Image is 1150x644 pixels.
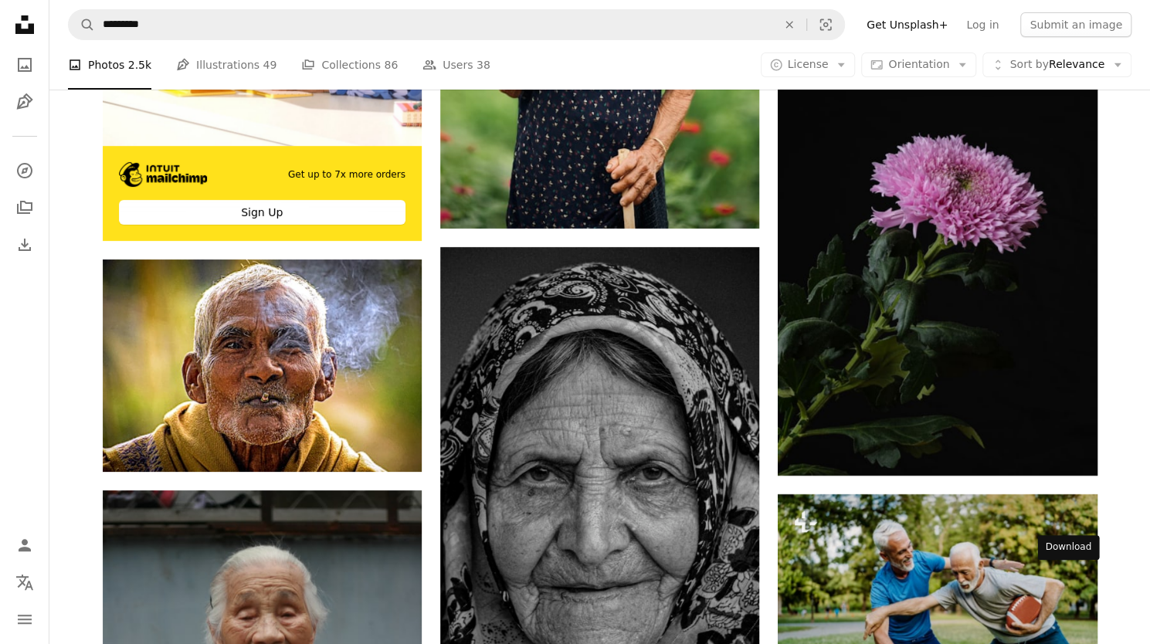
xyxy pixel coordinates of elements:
[477,56,490,73] span: 38
[788,58,829,70] span: License
[857,12,957,37] a: Get Unsplash+
[9,604,40,635] button: Menu
[9,49,40,80] a: Photos
[9,530,40,561] a: Log in / Sign up
[69,10,95,39] button: Search Unsplash
[1037,535,1099,560] div: Download
[384,56,398,73] span: 86
[440,480,759,493] a: woman in black and white floral hijab
[119,200,405,225] div: Sign Up
[761,53,856,77] button: License
[9,192,40,223] a: Collections
[807,10,844,39] button: Visual search
[103,259,422,472] img: man in brown turtleneck sweater
[1020,12,1131,37] button: Submit an image
[301,40,398,90] a: Collections 86
[9,9,40,43] a: Home — Unsplash
[778,593,1097,607] a: Playing American football in the local park
[772,10,806,39] button: Clear
[9,229,40,260] a: Download History
[1009,57,1104,73] span: Relevance
[68,9,845,40] form: Find visuals sitewide
[119,162,208,187] img: file-1690386555781-336d1949dad1image
[288,168,405,181] span: Get up to 7x more orders
[957,12,1008,37] a: Log in
[9,155,40,186] a: Explore
[778,256,1097,269] a: a pink flower with green leaves on a black background
[1009,58,1048,70] span: Sort by
[9,567,40,598] button: Language
[888,58,949,70] span: Orientation
[861,53,976,77] button: Orientation
[982,53,1131,77] button: Sort byRelevance
[103,358,422,372] a: man in brown turtleneck sweater
[422,40,490,90] a: Users 38
[778,50,1097,476] img: a pink flower with green leaves on a black background
[263,56,277,73] span: 49
[176,40,276,90] a: Illustrations 49
[9,86,40,117] a: Illustrations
